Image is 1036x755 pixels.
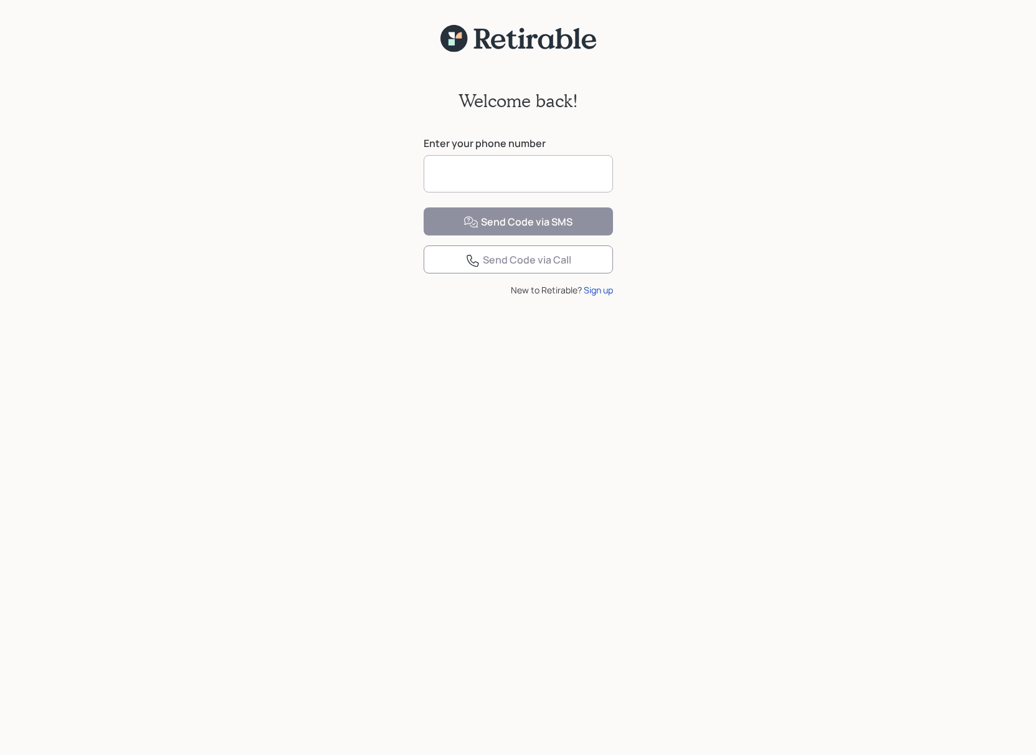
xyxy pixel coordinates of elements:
label: Enter your phone number [424,136,613,150]
h2: Welcome back! [459,90,578,112]
div: Send Code via Call [465,253,571,268]
div: New to Retirable? [424,283,613,297]
div: Send Code via SMS [463,215,573,230]
button: Send Code via Call [424,245,613,273]
div: Sign up [584,283,613,297]
button: Send Code via SMS [424,207,613,235]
